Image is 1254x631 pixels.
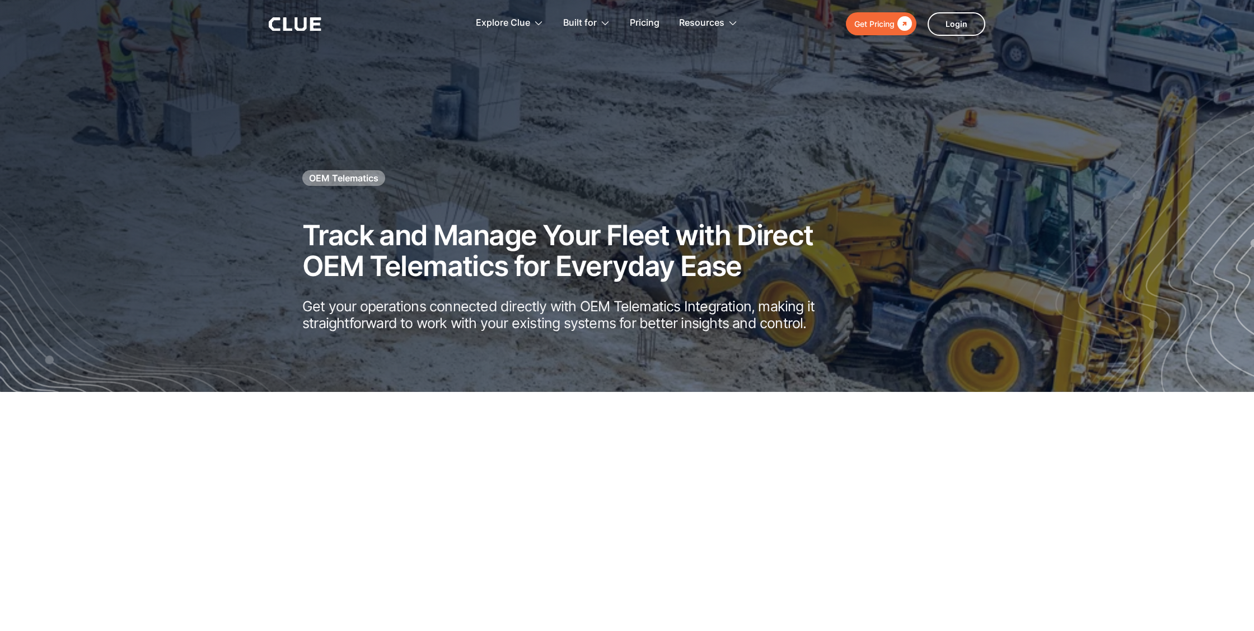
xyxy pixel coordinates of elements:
[302,298,834,331] p: Get your operations connected directly with OEM Telematics Integration, making it straightforward...
[309,172,378,184] h1: OEM Telematics
[895,17,912,31] div: 
[1007,60,1254,392] img: Construction fleet management software
[302,220,834,282] h2: Track and Manage Your Fleet with Direct OEM Telematics for Everyday Ease
[846,12,916,35] a: Get Pricing
[630,6,659,41] a: Pricing
[476,6,530,41] div: Explore Clue
[679,6,724,41] div: Resources
[563,6,597,41] div: Built for
[928,12,985,36] a: Login
[854,17,895,31] div: Get Pricing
